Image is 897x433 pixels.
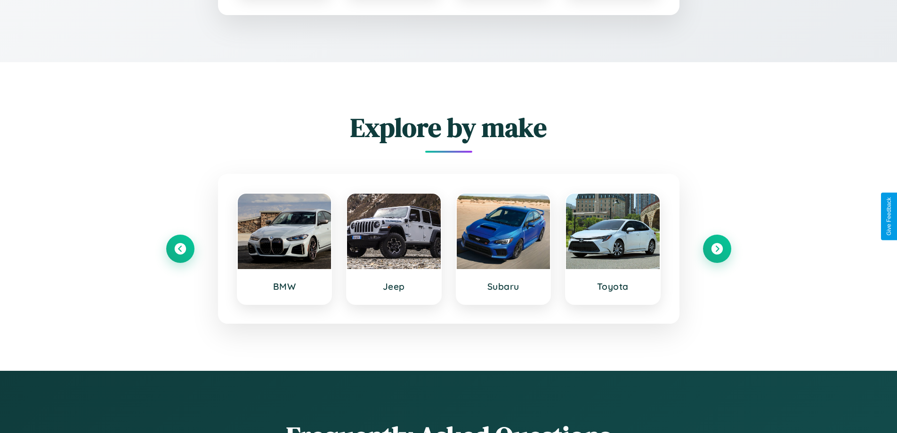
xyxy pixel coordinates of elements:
[166,109,731,146] h2: Explore by make
[356,281,431,292] h3: Jeep
[247,281,322,292] h3: BMW
[575,281,650,292] h3: Toyota
[466,281,541,292] h3: Subaru
[886,197,892,236] div: Give Feedback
